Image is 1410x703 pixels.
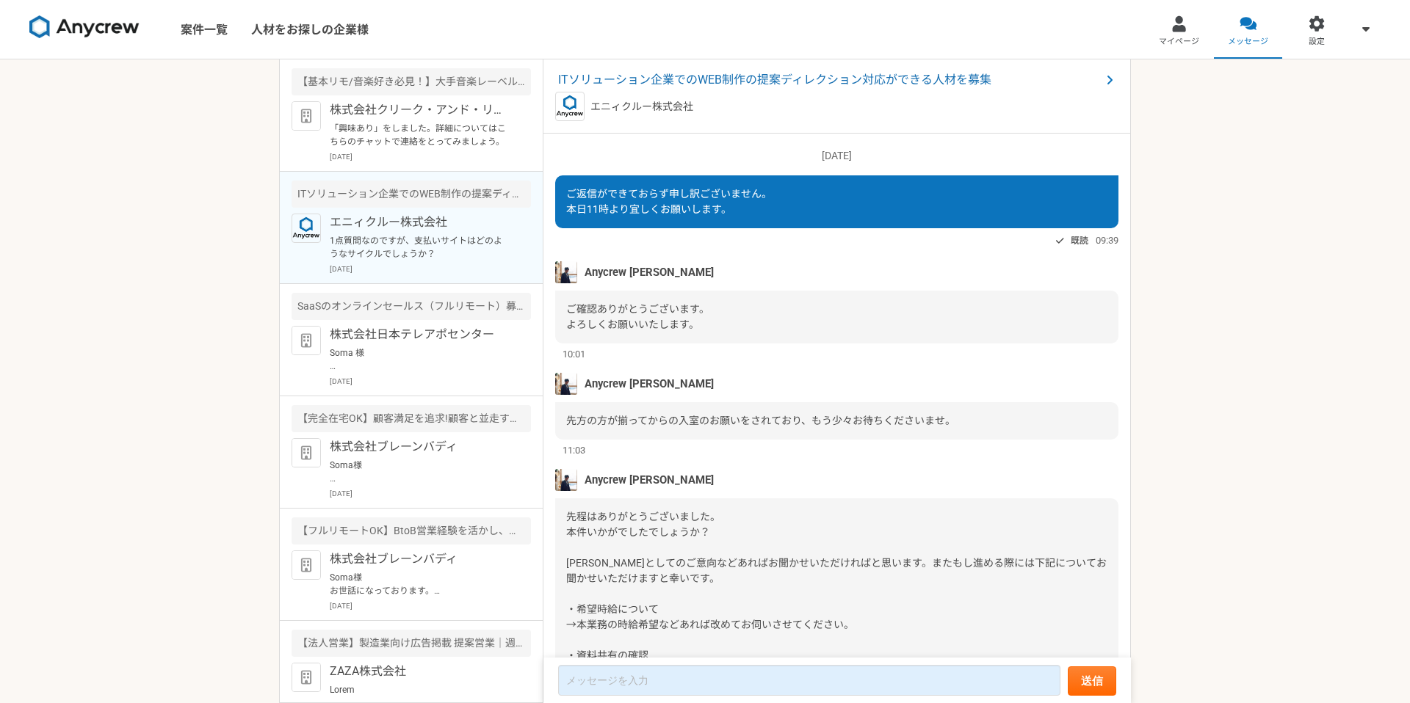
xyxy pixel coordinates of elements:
[292,326,321,355] img: default_org_logo-42cde973f59100197ec2c8e796e4974ac8490bb5b08a0eb061ff975e4574aa76.png
[555,92,585,121] img: logo_text_blue_01.png
[555,373,577,395] img: tomoya_yamashita.jpeg
[585,264,714,280] span: Anycrew [PERSON_NAME]
[292,293,531,320] div: SaaSのオンラインセールス（フルリモート）募集
[292,101,321,131] img: default_org_logo-42cde973f59100197ec2c8e796e4974ac8490bb5b08a0eb061ff975e4574aa76.png
[330,346,511,373] p: Soma 様 お世話になっております。 ご対応いただきありがとうございます。 面談はtimerexよりお送りしておりますGoogle meetのURLからご入室ください。 当日はどうぞよろしくお...
[330,459,511,485] p: Soma様 お世話になっております。 株式会社ブレーンバディ採用担当です。 この度は、数ある企業の中から弊社に興味を持っていただき、誠にありがとうございます。 社内で慎重に選考した結果、誠に残念...
[1096,233,1118,247] span: 09:39
[566,188,772,215] span: ご返信ができておらず申し訳ございません。 本日11時より宜しくお願いします。
[292,517,531,544] div: 【フルリモートOK】BtoB営業経験を活かし、戦略的ISとして活躍!
[1071,232,1088,249] span: 既読
[292,663,321,692] img: default_org_logo-42cde973f59100197ec2c8e796e4974ac8490bb5b08a0eb061ff975e4574aa76.png
[330,326,511,343] p: 株式会社日本テレアポセンター
[566,303,709,330] span: ご確認ありがとうございます。 よろしくお願いいたします。
[292,438,321,467] img: default_org_logo-42cde973f59100197ec2c8e796e4974ac8490bb5b08a0eb061ff975e4574aa76.png
[292,630,531,657] div: 【法人営業】製造業向け広告掲載 提案営業｜週15h｜時給2500円~
[292,181,531,208] div: ITソリューション企業でのWEB制作の提案ディレクション対応ができる人材を募集
[563,443,585,457] span: 11:03
[566,415,955,426] span: 先方の方が揃ってからの入室のお願いをされており、もう少々お待ちくださいませ。
[330,376,531,387] p: [DATE]
[585,472,714,488] span: Anycrew [PERSON_NAME]
[292,68,531,95] div: 【基本リモ/音楽好き必見！】大手音楽レーベルの映像マスター進行管理オペレーター
[1228,36,1268,48] span: メッセージ
[330,571,511,597] p: Soma様 お世話になっております。 株式会社ブレーンバディの[PERSON_NAME]でございます。 本日面談を予定しておりましたが、入室が確認されませんでしたので、 キャンセルとさせていただ...
[292,550,321,580] img: default_org_logo-42cde973f59100197ec2c8e796e4974ac8490bb5b08a0eb061ff975e4574aa76.png
[330,438,511,456] p: 株式会社ブレーンバディ
[1159,36,1199,48] span: マイページ
[585,376,714,392] span: Anycrew [PERSON_NAME]
[330,600,531,611] p: [DATE]
[330,122,511,148] p: 「興味あり」をしました。詳細についてはこちらのチャットで連絡をとってみましょう。
[1068,666,1116,696] button: 送信
[330,263,531,274] p: [DATE]
[330,663,511,680] p: ZAZA株式会社
[555,261,577,283] img: tomoya_yamashita.jpeg
[555,148,1118,164] p: [DATE]
[29,15,140,39] img: 8DqYSo04kwAAAAASUVORK5CYII=
[1309,36,1325,48] span: 設定
[330,550,511,568] p: 株式会社ブレーンバディ
[330,488,531,499] p: [DATE]
[558,71,1101,89] span: ITソリューション企業でのWEB制作の提案ディレクション対応ができる人材を募集
[563,347,585,361] span: 10:01
[292,405,531,432] div: 【完全在宅OK】顧客満足を追求!顧客と並走するCS募集!
[555,469,577,491] img: tomoya_yamashita.jpeg
[292,214,321,243] img: logo_text_blue_01.png
[330,151,531,162] p: [DATE]
[590,99,693,114] p: エニィクルー株式会社
[330,101,511,119] p: 株式会社クリーク・アンド・リバー社
[330,234,511,261] p: 1点質問なのですが、支払いサイトはどのようなサイクルでしょうか？
[330,214,511,231] p: エニィクルー株式会社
